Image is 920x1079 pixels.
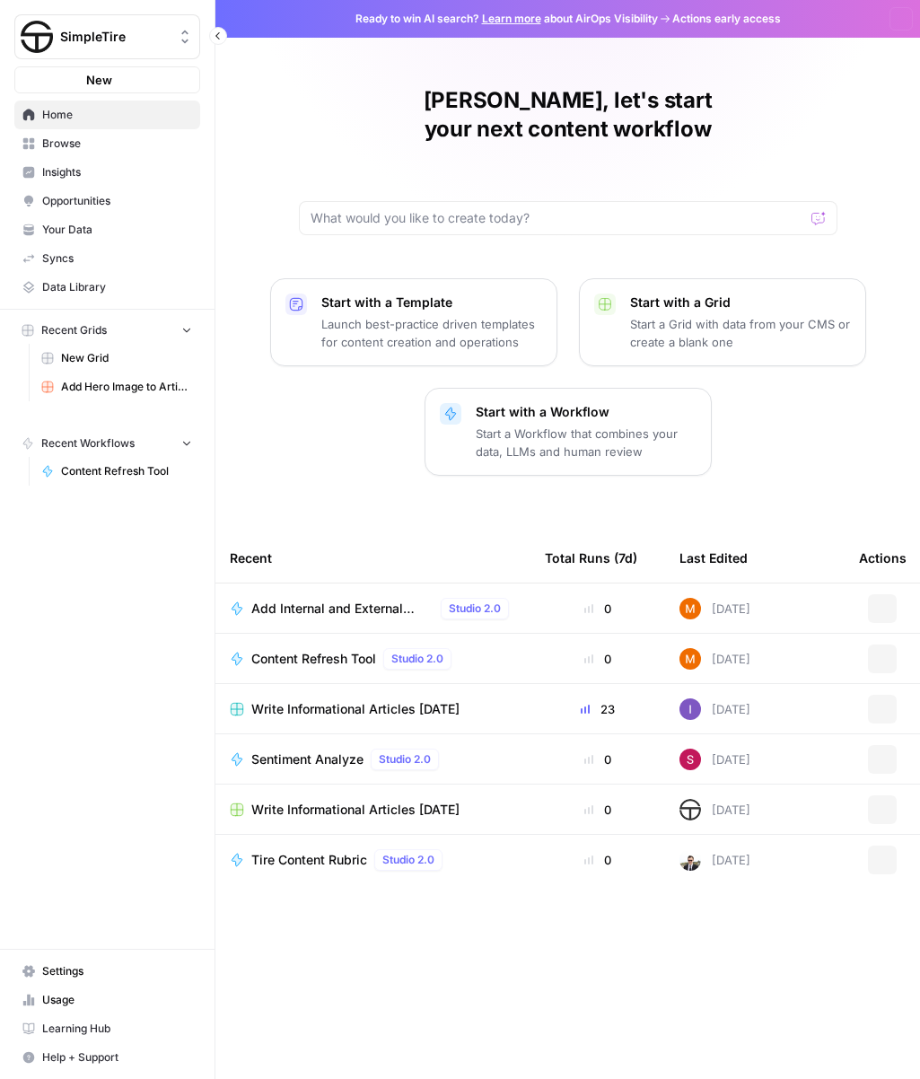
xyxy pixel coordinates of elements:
[482,12,541,25] a: Learn more
[679,749,701,770] img: kdk8cfbqgnhoyjmkuwcaifxf3kzr
[230,648,516,670] a: Content Refresh ToolStudio 2.0
[61,379,192,395] span: Add Hero Image to Article
[859,533,907,583] div: Actions
[42,963,192,979] span: Settings
[14,1014,200,1043] a: Learning Hub
[42,279,192,295] span: Data Library
[42,992,192,1008] span: Usage
[321,315,542,351] p: Launch best-practice driven templates for content creation and operations
[61,463,192,479] span: Content Refresh Tool
[425,388,712,476] button: Start with a WorkflowStart a Workflow that combines your data, LLMs and human review
[42,164,192,180] span: Insights
[41,435,135,452] span: Recent Workflows
[14,317,200,344] button: Recent Grids
[21,21,53,53] img: SimpleTire Logo
[14,187,200,215] a: Opportunities
[14,986,200,1014] a: Usage
[311,209,804,227] input: What would you like to create today?
[679,598,701,619] img: majb0fxdgcbh8ah3r15io2faneet
[391,651,443,667] span: Studio 2.0
[230,598,516,619] a: Add Internal and External Links to PageStudio 2.0
[14,273,200,302] a: Data Library
[33,373,200,401] a: Add Hero Image to Article
[679,698,750,720] div: [DATE]
[545,600,651,618] div: 0
[14,1043,200,1072] button: Help + Support
[230,801,516,819] a: Write Informational Articles [DATE]
[42,1021,192,1037] span: Learning Hub
[42,222,192,238] span: Your Data
[630,294,851,311] p: Start with a Grid
[33,344,200,373] a: New Grid
[476,403,697,421] p: Start with a Workflow
[86,71,112,89] span: New
[679,533,748,583] div: Last Edited
[545,700,651,718] div: 23
[630,315,851,351] p: Start a Grid with data from your CMS or create a blank one
[299,86,837,144] h1: [PERSON_NAME], let's start your next content workflow
[476,425,697,461] p: Start a Workflow that combines your data, LLMs and human review
[42,1049,192,1066] span: Help + Support
[355,11,658,27] span: Ready to win AI search? about AirOps Visibility
[449,601,501,617] span: Studio 2.0
[14,101,200,129] a: Home
[379,751,431,768] span: Studio 2.0
[14,215,200,244] a: Your Data
[251,851,367,869] span: Tire Content Rubric
[679,799,750,820] div: [DATE]
[42,250,192,267] span: Syncs
[251,650,376,668] span: Content Refresh Tool
[679,648,701,670] img: majb0fxdgcbh8ah3r15io2faneet
[14,430,200,457] button: Recent Workflows
[679,799,701,820] img: lar1sgqvqn3sr8xovzmvdpkywnbn
[679,849,750,871] div: [DATE]
[679,849,701,871] img: cpmk7mkkmg4v6kad97d2rff2inwm
[579,278,866,366] button: Start with a GridStart a Grid with data from your CMS or create a blank one
[230,749,516,770] a: Sentiment AnalyzeStudio 2.0
[321,294,542,311] p: Start with a Template
[14,129,200,158] a: Browse
[14,14,200,59] button: Workspace: SimpleTire
[230,700,516,718] a: Write Informational Articles [DATE]
[545,750,651,768] div: 0
[42,136,192,152] span: Browse
[251,600,434,618] span: Add Internal and External Links to Page
[251,801,460,819] span: Write Informational Articles [DATE]
[42,193,192,209] span: Opportunities
[61,350,192,366] span: New Grid
[382,852,434,868] span: Studio 2.0
[545,801,651,819] div: 0
[41,322,107,338] span: Recent Grids
[14,957,200,986] a: Settings
[679,749,750,770] div: [DATE]
[545,650,651,668] div: 0
[679,648,750,670] div: [DATE]
[230,533,516,583] div: Recent
[545,533,637,583] div: Total Runs (7d)
[230,849,516,871] a: Tire Content RubricStudio 2.0
[545,851,651,869] div: 0
[14,158,200,187] a: Insights
[42,107,192,123] span: Home
[679,598,750,619] div: [DATE]
[672,11,781,27] span: Actions early access
[14,66,200,93] button: New
[251,750,364,768] span: Sentiment Analyze
[33,457,200,486] a: Content Refresh Tool
[679,698,701,720] img: v5okzkncwo4fw8yck7rwd9lg9mjl
[60,28,169,46] span: SimpleTire
[270,278,557,366] button: Start with a TemplateLaunch best-practice driven templates for content creation and operations
[14,244,200,273] a: Syncs
[251,700,460,718] span: Write Informational Articles [DATE]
